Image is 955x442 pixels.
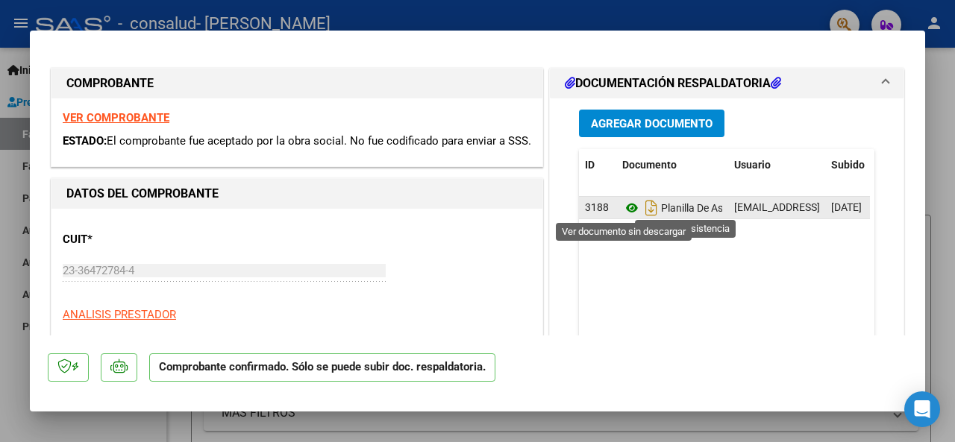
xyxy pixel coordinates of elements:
div: Open Intercom Messenger [904,391,940,427]
span: Subido [831,159,865,171]
span: ANALISIS PRESTADOR [63,308,176,321]
button: Agregar Documento [579,110,724,137]
datatable-header-cell: Subido [825,149,900,181]
span: [DATE] [831,201,862,213]
span: ID [585,159,595,171]
span: Documento [622,159,677,171]
span: Planilla De Asistencia [622,202,759,214]
div: DOCUMENTACIÓN RESPALDATORIA [550,98,904,408]
datatable-header-cell: Documento [616,149,728,181]
p: GUIRULA [PERSON_NAME] [63,335,531,352]
h1: DOCUMENTACIÓN RESPALDATORIA [565,75,781,92]
p: Comprobante confirmado. Sólo se puede subir doc. respaldatoria. [149,353,495,382]
i: Descargar documento [642,196,661,220]
span: El comprobante fue aceptado por la obra social. No fue codificado para enviar a SSS. [107,134,531,148]
p: CUIT [63,231,203,248]
datatable-header-cell: ID [579,149,616,181]
span: Agregar Documento [591,117,713,130]
a: VER COMPROBANTE [63,111,169,124]
strong: COMPROBANTE [66,76,154,90]
strong: DATOS DEL COMPROBANTE [66,186,219,201]
datatable-header-cell: Usuario [728,149,825,181]
span: 3188 [585,201,609,213]
span: Usuario [734,159,771,171]
span: ESTADO: [63,134,107,148]
mat-expansion-panel-header: DOCUMENTACIÓN RESPALDATORIA [550,69,904,98]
